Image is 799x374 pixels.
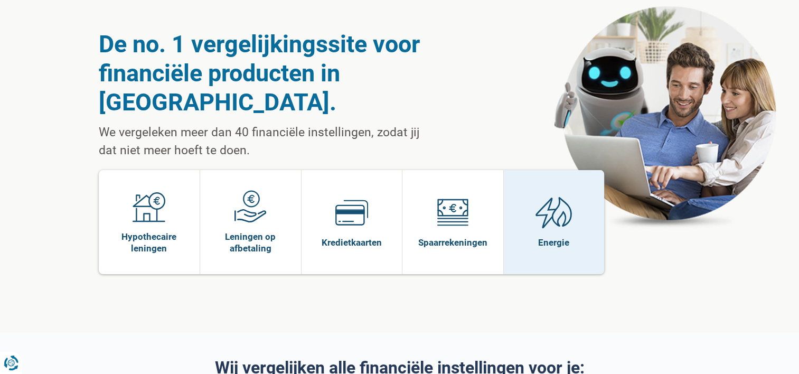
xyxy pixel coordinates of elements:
span: Energie [538,237,569,248]
a: Kredietkaarten Kredietkaarten [302,170,402,274]
h1: De no. 1 vergelijkingssite voor financiële producten in [GEOGRAPHIC_DATA]. [99,30,430,117]
span: Spaarrekeningen [418,237,487,248]
span: Kredietkaarten [322,237,382,248]
a: Energie Energie [504,170,605,274]
a: Leningen op afbetaling Leningen op afbetaling [200,170,301,274]
img: Energie [535,196,572,229]
span: Hypothecaire leningen [104,231,195,254]
img: Hypothecaire leningen [133,190,165,223]
span: Leningen op afbetaling [205,231,296,254]
p: We vergeleken meer dan 40 financiële instellingen, zodat jij dat niet meer hoeft te doen. [99,124,430,160]
a: Hypothecaire leningen Hypothecaire leningen [99,170,200,274]
img: Kredietkaarten [335,196,368,229]
img: Spaarrekeningen [436,196,469,229]
img: Leningen op afbetaling [234,190,267,223]
a: Spaarrekeningen Spaarrekeningen [402,170,503,274]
